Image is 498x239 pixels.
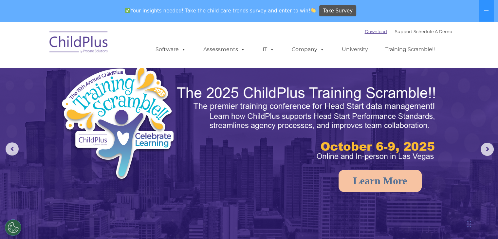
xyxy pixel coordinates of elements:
[285,43,331,56] a: Company
[379,43,441,56] a: Training Scramble!!
[149,43,193,56] a: Software
[414,29,452,34] a: Schedule A Demo
[91,70,119,75] span: Phone number
[125,8,130,13] img: ✅
[339,170,422,192] a: Learn More
[335,43,375,56] a: University
[323,5,353,17] span: Take Survey
[365,29,387,34] a: Download
[122,4,319,17] span: Your insights needed! Take the child care trends survey and enter to win!
[311,8,316,13] img: 👏
[197,43,252,56] a: Assessments
[5,219,21,236] button: Cookies Settings
[465,208,498,239] iframe: Chat Widget
[319,5,356,17] a: Take Survey
[46,27,112,60] img: ChildPlus by Procare Solutions
[91,43,111,48] span: Last name
[395,29,412,34] a: Support
[365,29,452,34] font: |
[256,43,281,56] a: IT
[467,214,471,234] div: Drag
